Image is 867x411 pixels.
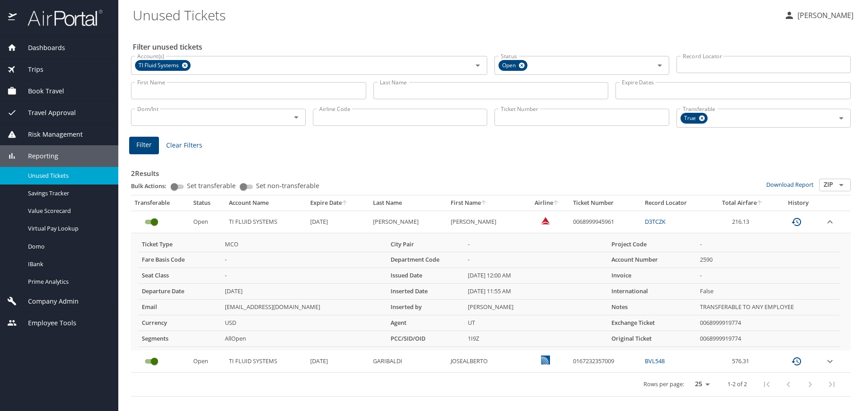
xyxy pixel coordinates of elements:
td: 0068999919774 [696,331,840,346]
td: JOSEALBERTO [447,351,525,373]
td: 0167232357009 [569,351,641,373]
td: AllOpen [221,331,387,346]
span: Travel Approval [17,108,76,118]
td: - [696,237,840,252]
div: Open [499,60,527,71]
th: Department Code [387,252,464,268]
td: [PERSON_NAME] [369,211,447,233]
th: International [608,284,696,300]
th: Ticket Type [138,237,221,252]
button: Open [835,112,848,125]
th: PCC/SID/OID [387,331,464,346]
span: Trips [17,65,43,74]
table: more info about unused tickets [138,237,840,347]
p: [PERSON_NAME] [795,10,853,21]
td: 0068999919774 [696,315,840,331]
th: Account Number [608,252,696,268]
th: Record Locator [641,195,709,211]
span: True [681,114,701,123]
th: Expire Date [307,195,369,211]
td: TI FLUID SYSTEMS [225,211,307,233]
td: [DATE] [307,351,369,373]
th: Original Ticket [608,331,696,346]
span: Virtual Pay Lookup [28,224,107,233]
td: False [696,284,840,300]
th: Issued Date [387,268,464,284]
th: Total Airfare [709,195,776,211]
p: Rows per page: [643,381,684,387]
h1: Unused Tickets [133,1,777,29]
span: Employee Tools [17,318,76,328]
th: Airline [525,195,569,211]
th: Account Name [225,195,307,211]
td: 2590 [696,252,840,268]
td: 1I9Z [464,331,608,346]
img: airportal-logo.png [18,9,103,27]
th: Status [190,195,225,211]
td: - [221,268,387,284]
th: Last Name [369,195,447,211]
button: Clear Filters [163,137,206,154]
th: Project Code [608,237,696,252]
span: Unused Tickets [28,171,107,180]
td: USD [221,315,387,331]
th: Agent [387,315,464,331]
th: Email [138,300,221,315]
h2: Filter unused tickets [133,40,853,54]
th: Invoice [608,268,696,284]
td: [DATE] 11:55 AM [464,284,608,300]
td: Open [190,351,225,373]
span: Savings Tracker [28,189,107,198]
span: Company Admin [17,296,79,306]
td: 0068999945961 [569,211,641,233]
td: [PERSON_NAME] [447,211,525,233]
td: TI FLUID SYSTEMS [225,351,307,373]
td: - [696,268,840,284]
a: BVL548 [645,357,665,365]
button: expand row [825,356,835,367]
th: Ticket Number [569,195,641,211]
th: Currency [138,315,221,331]
td: GARIBALDI [369,351,447,373]
td: MCO [221,237,387,252]
span: Risk Management [17,129,83,139]
th: Segments [138,331,221,346]
td: TRANSFERABLE TO ANY EMPLOYEE [696,300,840,315]
th: Inserted Date [387,284,464,300]
img: VxQ0i4AAAAASUVORK5CYII= [541,216,550,225]
span: Prime Analytics [28,277,107,286]
td: - [464,237,608,252]
span: IBank [28,260,107,268]
th: Inserted by [387,300,464,315]
td: [EMAIL_ADDRESS][DOMAIN_NAME] [221,300,387,315]
span: Set non-transferable [256,183,319,189]
td: [PERSON_NAME] [464,300,608,315]
button: Filter [129,137,159,154]
th: Seat Class [138,268,221,284]
td: Open [190,211,225,233]
span: Book Travel [17,86,64,96]
button: Open [290,111,303,124]
th: Exchange Ticket [608,315,696,331]
p: 1-2 of 2 [727,381,747,387]
div: TI Fluid Systems [135,60,191,71]
span: Clear Filters [166,140,202,151]
th: History [776,195,820,211]
h3: 2 Results [131,163,851,179]
img: United Airlines [541,356,550,365]
td: 216.13 [709,211,776,233]
td: - [221,252,387,268]
span: Reporting [17,151,58,161]
th: First Name [447,195,525,211]
button: sort [481,200,487,206]
a: Download Report [766,180,814,189]
td: [DATE] [221,284,387,300]
td: 576.31 [709,351,776,373]
span: Domo [28,242,107,251]
th: Notes [608,300,696,315]
button: Open [471,59,484,72]
div: Transferable [135,199,186,207]
button: Open [835,179,848,191]
td: [DATE] 12:00 AM [464,268,608,284]
th: Fare Basis Code [138,252,221,268]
